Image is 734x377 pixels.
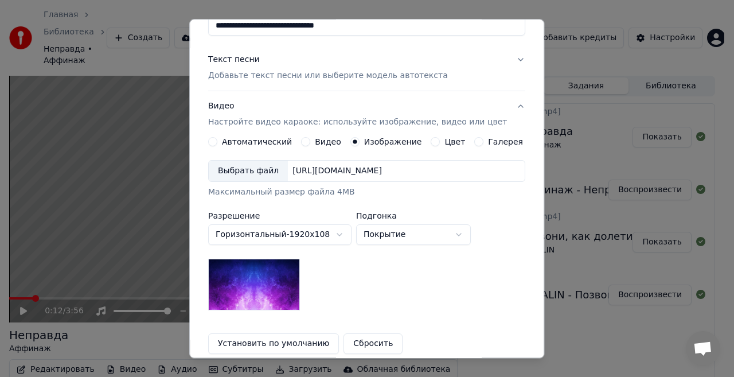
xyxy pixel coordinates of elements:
button: Текст песниДобавьте текст песни или выберите модель автотекста [208,45,525,91]
button: Сбросить [344,334,403,355]
label: Автоматический [222,138,292,146]
div: ВидеоНастройте видео караоке: используйте изображение, видео или цвет [208,138,525,364]
div: Максимальный размер файла 4MB [208,187,525,199]
p: Настройте видео караоке: используйте изображение, видео или цвет [208,117,507,129]
p: Добавьте текст песни или выберите модель автотекста [208,71,448,82]
button: Установить по умолчанию [208,334,339,355]
div: [URL][DOMAIN_NAME] [288,166,386,177]
label: Изображение [364,138,422,146]
div: Видео [208,101,507,129]
label: Видео [315,138,341,146]
label: Цвет [445,138,466,146]
div: Выбрать файл [209,161,288,182]
div: Текст песни [208,55,260,66]
label: Разрешение [208,212,352,220]
label: Галерея [489,138,524,146]
button: ВидеоНастройте видео караоке: используйте изображение, видео или цвет [208,92,525,138]
label: Подгонка [356,212,471,220]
